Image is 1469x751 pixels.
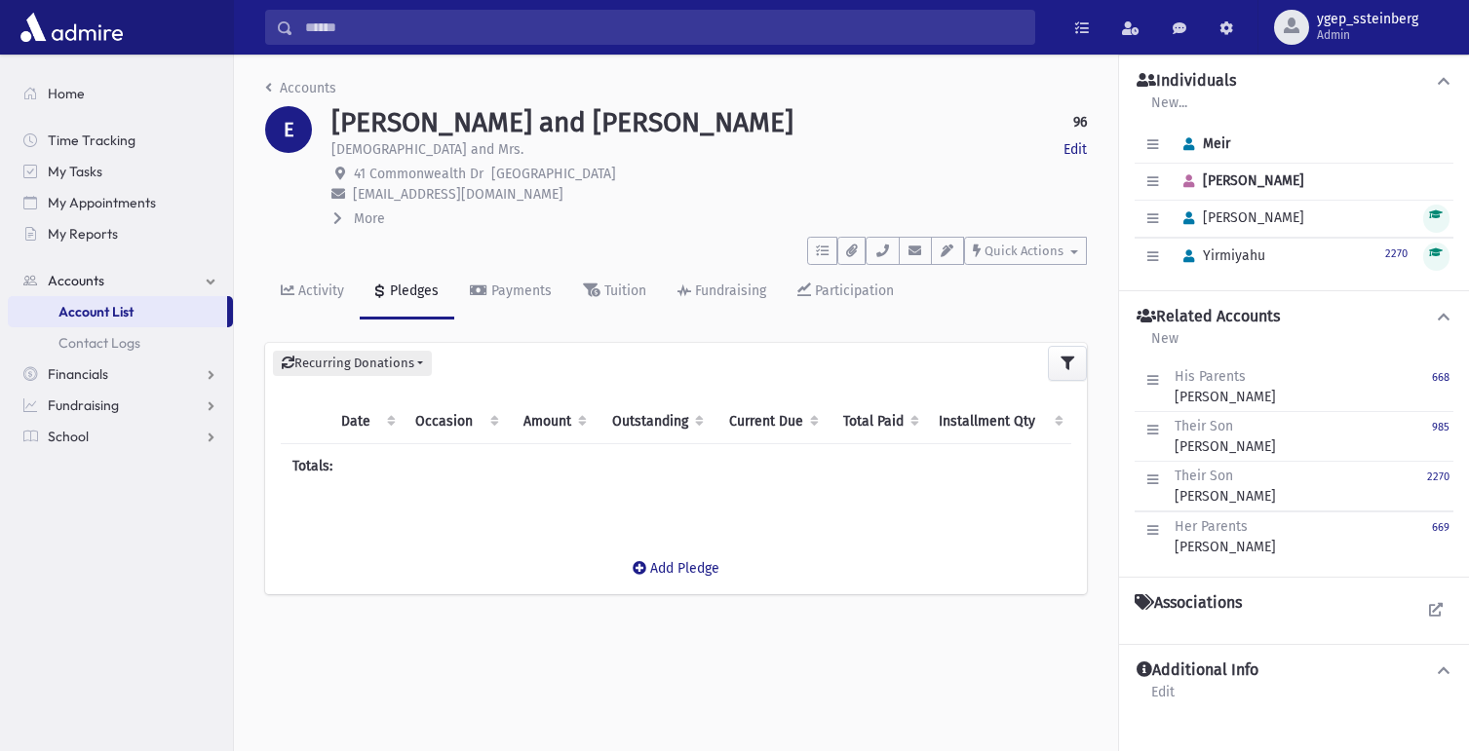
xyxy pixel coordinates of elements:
input: Search [293,10,1034,45]
div: Participation [811,282,894,299]
div: E [265,106,312,153]
div: [PERSON_NAME] [1175,466,1276,507]
span: Financials [48,365,108,383]
span: Admin [1317,27,1418,43]
span: [PERSON_NAME] [1175,209,1304,226]
span: Time Tracking [48,131,135,149]
span: Home [48,85,85,102]
th: Total Paid [827,399,927,444]
h4: Additional Info [1137,660,1258,681]
button: Individuals [1135,71,1453,92]
span: Accounts [48,272,104,289]
a: Tuition [567,265,662,319]
a: 985 [1432,416,1450,457]
a: Edit [1063,139,1087,160]
span: 41 Commonwealth Dr [354,166,483,182]
div: Payments [487,282,552,299]
span: ygep_ssteinberg [1317,12,1418,27]
img: AdmirePro [16,8,128,47]
div: [PERSON_NAME] [1175,416,1276,457]
a: Time Tracking [8,125,233,156]
a: 668 [1432,366,1450,407]
th: Outstanding [595,399,712,444]
a: Fundraising [8,390,233,421]
th: Totals: [281,443,507,488]
nav: breadcrumb [265,78,336,106]
span: Quick Actions [985,244,1063,258]
a: My Appointments [8,187,233,218]
div: Tuition [600,282,646,299]
a: Participation [782,265,909,319]
strong: 96 [1073,112,1087,132]
a: Add Pledge [617,544,735,592]
a: Financials [8,358,233,390]
a: Edit [1150,681,1176,716]
small: 2270 [1427,470,1450,483]
h4: Individuals [1137,71,1236,92]
div: Fundraising [691,282,766,299]
small: 985 [1432,421,1450,433]
a: Activity [265,265,360,319]
button: Recurring Donations [273,351,432,376]
span: [PERSON_NAME] [1175,172,1304,189]
a: My Tasks [8,156,233,187]
span: His Parents [1175,368,1246,385]
a: My Reports [8,218,233,249]
a: New [1150,327,1179,362]
div: [PERSON_NAME] [1175,516,1276,557]
a: Payments [454,265,567,319]
span: [GEOGRAPHIC_DATA] [491,166,616,182]
span: Fundraising [48,396,119,414]
button: Related Accounts [1135,307,1453,327]
span: Contact Logs [58,334,140,352]
a: Account List [8,296,227,327]
button: Quick Actions [964,237,1087,265]
small: 668 [1432,371,1450,384]
a: New... [1150,92,1188,127]
a: Accounts [8,265,233,296]
div: [PERSON_NAME] [1175,366,1276,407]
th: Date [329,399,404,444]
th: Occasion [404,399,507,444]
span: Their Son [1175,468,1233,484]
th: Installment Qty [927,399,1071,444]
a: Contact Logs [8,327,233,358]
th: Amount [507,399,594,444]
a: Pledges [360,265,454,319]
th: Current Due [712,399,827,444]
a: Fundraising [662,265,782,319]
small: 669 [1432,521,1450,534]
h4: Associations [1135,593,1242,613]
div: Activity [294,282,344,299]
a: 669 [1432,516,1450,557]
span: My Reports [48,225,118,243]
p: [DEMOGRAPHIC_DATA] and Mrs. [331,139,523,160]
span: Yirmiyahu [1175,247,1265,264]
h1: [PERSON_NAME] and [PERSON_NAME] [331,106,793,139]
span: Account List [58,303,134,320]
a: School [8,421,233,452]
a: 2270 [1427,466,1450,507]
button: Additional Info [1135,660,1453,681]
div: Pledges [386,282,439,299]
span: Her Parents [1175,518,1248,535]
a: Home [8,78,233,109]
span: [EMAIL_ADDRESS][DOMAIN_NAME] [353,186,563,203]
a: Accounts [265,80,336,96]
h4: Related Accounts [1137,307,1280,327]
span: Their Son [1175,418,1233,434]
small: 2270 [1385,247,1408,260]
span: More [354,210,385,227]
a: 2270 [1385,244,1408,261]
span: Meir [1175,135,1230,152]
span: School [48,428,89,445]
button: More [331,208,387,229]
span: My Appointments [48,194,156,211]
span: My Tasks [48,163,102,180]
